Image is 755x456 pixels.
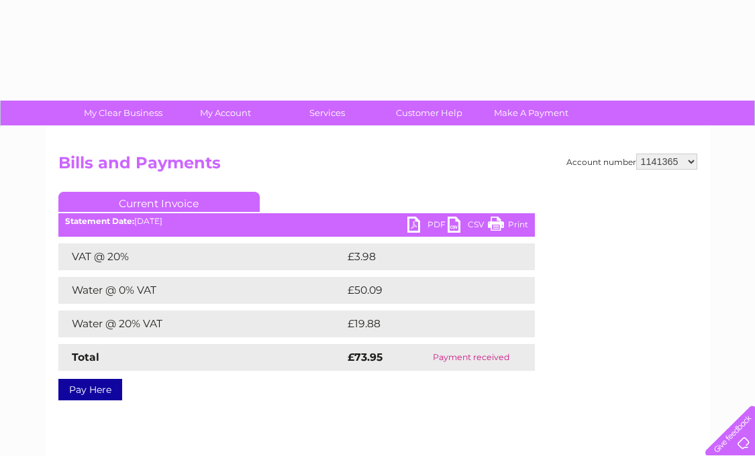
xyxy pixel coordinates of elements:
[72,351,99,363] strong: Total
[344,243,504,270] td: £3.98
[58,379,122,400] a: Pay Here
[58,277,344,304] td: Water @ 0% VAT
[170,101,281,125] a: My Account
[344,310,507,337] td: £19.88
[448,217,488,236] a: CSV
[374,101,485,125] a: Customer Help
[407,217,448,236] a: PDF
[272,101,383,125] a: Services
[348,351,383,363] strong: £73.95
[344,277,509,304] td: £50.09
[58,192,260,212] a: Current Invoice
[68,101,179,125] a: My Clear Business
[476,101,587,125] a: Make A Payment
[58,217,535,226] div: [DATE]
[65,216,134,226] b: Statement Date:
[566,154,697,170] div: Account number
[58,310,344,337] td: Water @ 20% VAT
[58,154,697,179] h2: Bills and Payments
[488,217,528,236] a: Print
[58,243,344,270] td: VAT @ 20%
[407,344,534,371] td: Payment received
